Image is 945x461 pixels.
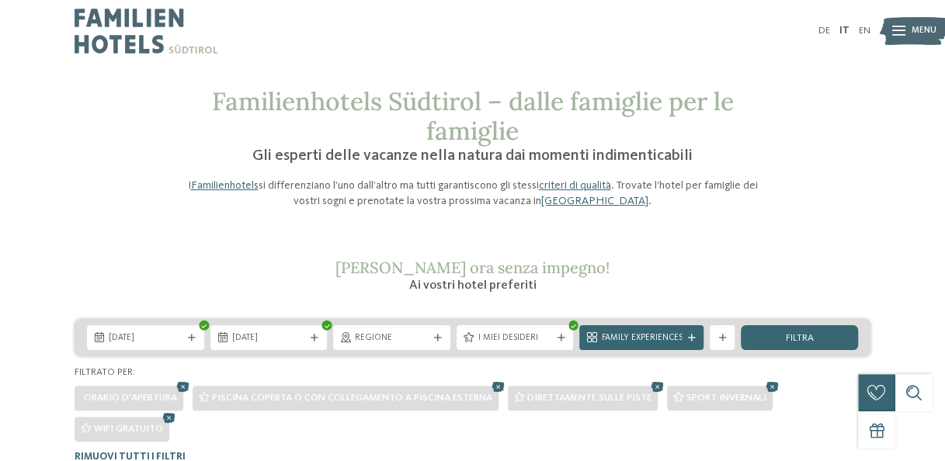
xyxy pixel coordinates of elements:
[859,26,870,36] a: EN
[527,393,651,403] span: Direttamente sulle piste
[478,332,552,345] span: I miei desideri
[232,332,306,345] span: [DATE]
[109,332,182,345] span: [DATE]
[541,196,648,206] a: [GEOGRAPHIC_DATA]
[539,180,611,191] a: criteri di qualità
[252,148,693,164] span: Gli esperti delle vacanze nella natura dai momenti indimenticabili
[786,334,814,344] span: filtra
[94,424,163,434] span: WiFi gratuito
[212,85,734,147] span: Familienhotels Südtirol – dalle famiglie per le famiglie
[191,180,259,191] a: Familienhotels
[912,25,936,37] span: Menu
[686,393,766,403] span: Sport invernali
[409,279,537,292] span: Ai vostri hotel preferiti
[601,332,682,345] span: Family Experiences
[178,178,768,209] p: I si differenziano l’uno dall’altro ma tutti garantiscono gli stessi . Trovate l’hotel per famigl...
[839,26,849,36] a: IT
[355,332,429,345] span: Regione
[818,26,830,36] a: DE
[335,258,610,277] span: [PERSON_NAME] ora senza impegno!
[75,367,135,377] span: Filtrato per:
[84,393,177,403] span: Orario d'apertura
[212,393,492,403] span: Piscina coperta o con collegamento a piscina esterna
